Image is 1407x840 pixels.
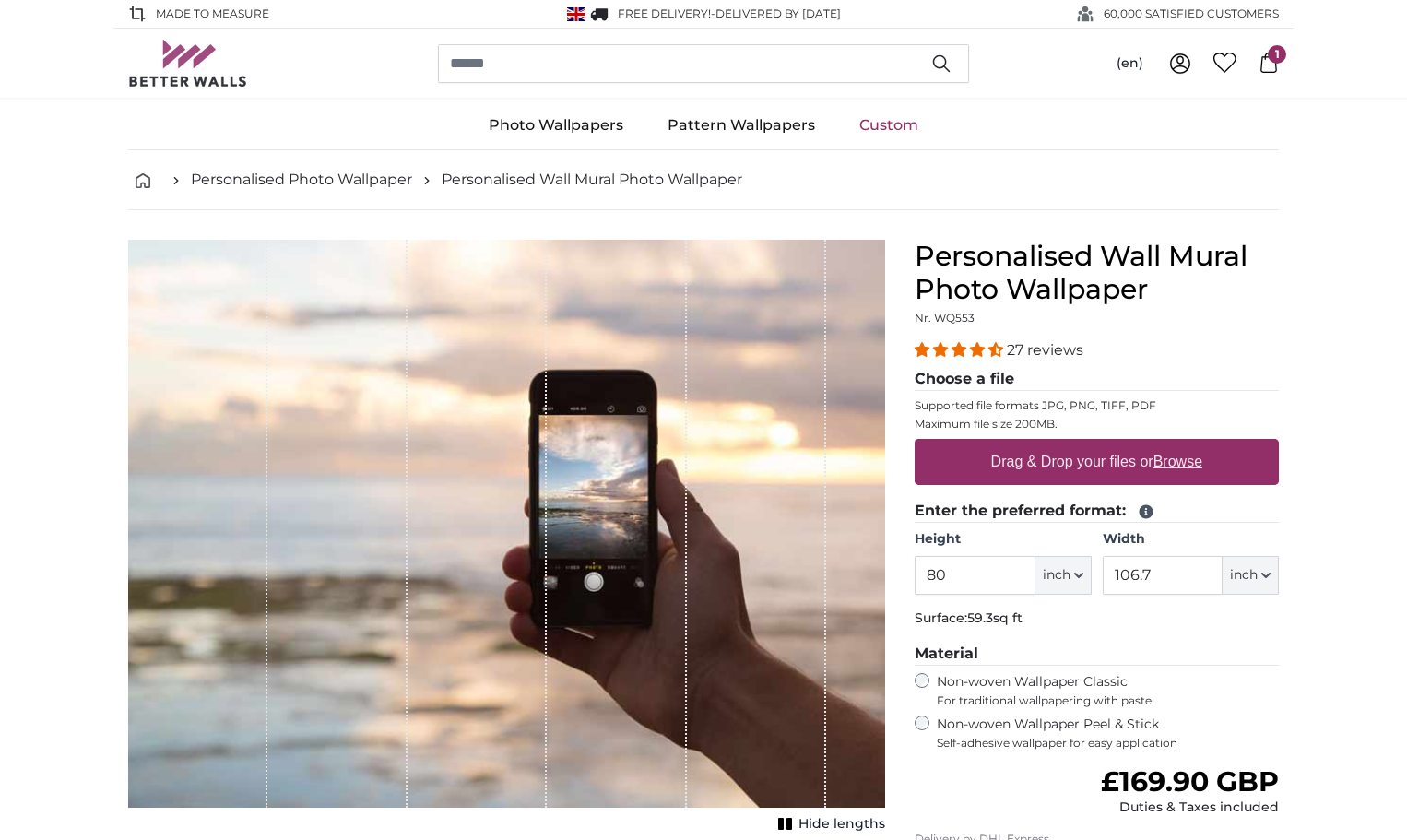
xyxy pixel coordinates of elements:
a: Photo Wallpapers [467,101,645,149]
span: Hide lengths [798,815,885,834]
span: - [711,6,841,20]
span: 1 [1268,45,1286,64]
a: Personalised Wall Mural Photo Wallpaper [442,169,742,191]
legend: Choose a file [915,368,1279,391]
p: Maximum file size 200MB. [915,417,1279,432]
button: inch [1035,556,1092,595]
a: Personalised Photo Wallpaper [191,169,412,191]
span: Nr. WQ553 [915,311,975,325]
button: (en) [1102,47,1158,80]
legend: Material [915,643,1279,666]
span: FREE delivery! [618,6,711,20]
p: Surface: [915,609,1279,628]
label: Height [915,530,1091,549]
label: Non-woven Wallpaper Peel & Stick [937,716,1279,751]
img: United Kingdom [567,7,585,21]
label: Non-woven Wallpaper Classic [937,673,1279,708]
span: inch [1043,566,1070,585]
a: Pattern Wallpapers [645,101,837,149]
span: 27 reviews [1007,341,1083,359]
span: Made to Measure [156,6,269,22]
span: 4.41 stars [915,341,1007,359]
img: Betterwalls [128,40,248,87]
span: 60,000 SATISFIED CUSTOMERS [1104,6,1279,22]
div: Duties & Taxes included [1101,799,1279,817]
span: £169.90 GBP [1101,764,1279,799]
span: Delivered by [DATE] [715,6,841,20]
button: Hide lengths [773,811,885,837]
legend: Enter the preferred format: [915,500,1279,523]
span: Self-adhesive wallpaper for easy application [937,736,1279,751]
span: inch [1230,566,1258,585]
label: Width [1103,530,1279,549]
button: inch [1223,556,1279,595]
div: 1 of 1 [128,240,885,837]
span: For traditional wallpapering with paste [937,693,1279,708]
h1: Personalised Wall Mural Photo Wallpaper [915,240,1279,306]
p: Supported file formats JPG, PNG, TIFF, PDF [915,398,1279,413]
a: Custom [837,101,940,149]
nav: breadcrumbs [128,150,1279,210]
span: 59.3sq ft [967,609,1023,626]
